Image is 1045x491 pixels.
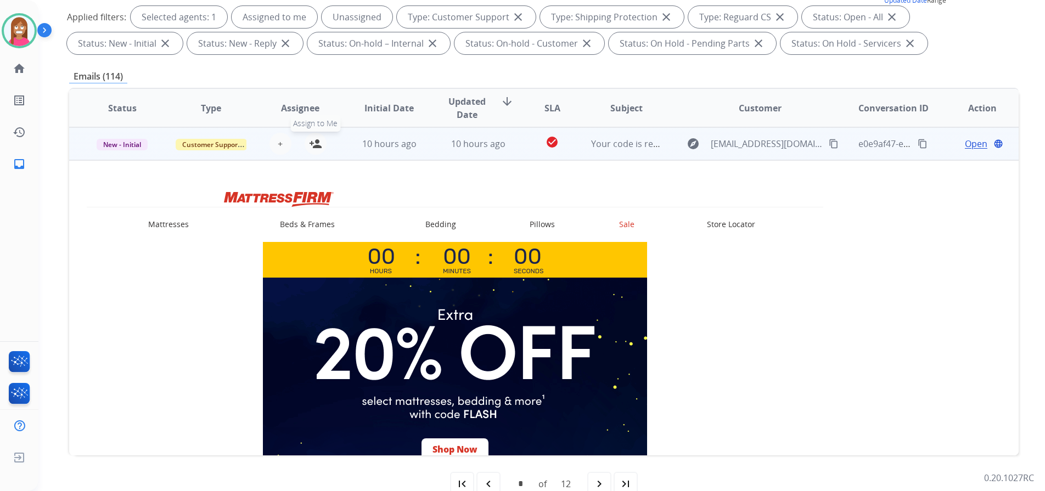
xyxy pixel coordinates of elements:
[281,101,319,115] span: Assignee
[593,477,606,490] mat-icon: navigate_next
[538,477,547,490] div: of
[984,471,1034,484] p: 0.20.1027RC
[201,101,221,115] span: Type
[711,137,822,150] span: [EMAIL_ADDRESS][DOMAIN_NAME]
[309,137,322,150] mat-icon: person_add
[580,37,593,50] mat-icon: close
[501,95,514,108] mat-icon: arrow_downward
[965,137,987,150] span: Open
[512,10,525,24] mat-icon: close
[687,137,700,150] mat-icon: explore
[885,10,898,24] mat-icon: close
[305,133,327,155] button: Assign to Me
[224,192,334,207] img: Mattress Firm
[263,242,647,278] img: Countdown timer for After Hours Flash Sale.
[67,32,183,54] div: Status: New - Initial
[456,477,469,490] mat-icon: first_page
[425,219,456,229] a: Bedding
[279,37,292,50] mat-icon: close
[364,101,414,115] span: Initial Date
[930,89,1019,127] th: Action
[97,139,148,150] span: New - Initial
[780,32,928,54] div: Status: On Hold - Servicers
[858,101,929,115] span: Conversation ID
[176,139,247,150] span: Customer Support
[802,6,909,28] div: Status: Open - All
[610,101,643,115] span: Subject
[187,32,303,54] div: Status: New - Reply
[451,138,505,150] span: 10 hours ago
[232,6,317,28] div: Assigned to me
[591,138,862,150] span: Your code is ready: Enter FLASH for an extra 20% off beds & more
[707,219,755,229] a: Store Locator
[159,37,172,50] mat-icon: close
[269,133,291,155] button: +
[530,219,555,229] a: Pillows
[278,137,283,150] span: +
[660,10,673,24] mat-icon: close
[13,126,26,139] mat-icon: history
[829,139,839,149] mat-icon: content_copy
[148,219,189,229] a: Mattresses
[443,95,492,121] span: Updated Date
[482,477,495,490] mat-icon: navigate_before
[362,138,417,150] span: 10 hours ago
[108,101,137,115] span: Status
[13,94,26,107] mat-icon: list_alt
[454,32,604,54] div: Status: On-hold - Customer
[13,157,26,171] mat-icon: inbox
[263,278,647,427] img: Extra 25% off with promo code FLASH during our Black Friday Flash Sale
[397,6,536,28] div: Type: Customer Support
[609,32,776,54] div: Status: On Hold - Pending Parts
[540,6,684,28] div: Type: Shipping Protection
[422,438,488,460] span: Shop Now
[752,37,765,50] mat-icon: close
[546,136,559,149] mat-icon: check_circle
[307,32,450,54] div: Status: On-hold – Internal
[290,115,340,132] span: Assign to Me
[69,70,127,83] p: Emails (114)
[544,101,560,115] span: SLA
[918,139,928,149] mat-icon: content_copy
[87,192,471,207] a: Mattress Firm
[858,138,1024,150] span: e0e9af47-ef82-477b-8894-d190e29607e1
[13,62,26,75] mat-icon: home
[619,477,632,490] mat-icon: last_page
[67,10,126,24] p: Applied filters:
[993,139,1003,149] mat-icon: language
[903,37,917,50] mat-icon: close
[280,219,335,229] a: Beds & Frames
[322,6,392,28] div: Unassigned
[739,101,782,115] span: Customer
[4,15,35,46] img: avatar
[131,6,227,28] div: Selected agents: 1
[426,37,439,50] mat-icon: close
[773,10,786,24] mat-icon: close
[619,219,634,229] a: Sale
[688,6,797,28] div: Type: Reguard CS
